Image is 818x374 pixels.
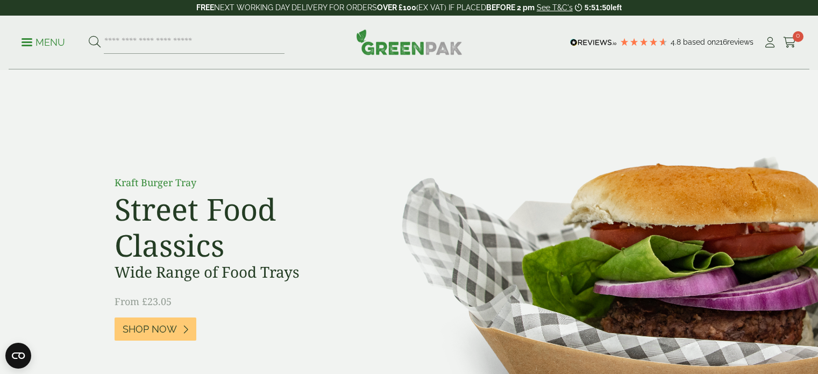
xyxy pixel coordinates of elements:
span: 5:51:50 [585,3,610,12]
span: From £23.05 [115,295,172,308]
img: GreenPak Supplies [356,29,463,55]
h3: Wide Range of Food Trays [115,263,357,281]
a: See T&C's [537,3,573,12]
p: Menu [22,36,65,49]
button: Open CMP widget [5,343,31,369]
i: Cart [783,37,796,48]
div: 4.79 Stars [620,37,668,47]
a: Menu [22,36,65,47]
a: 0 [783,34,796,51]
p: Kraft Burger Tray [115,175,357,190]
i: My Account [763,37,777,48]
strong: FREE [196,3,214,12]
h2: Street Food Classics [115,191,357,263]
span: 0 [793,31,803,42]
span: left [610,3,622,12]
span: Based on [683,38,716,46]
span: reviews [727,38,753,46]
span: 4.8 [671,38,683,46]
a: Shop Now [115,317,196,341]
strong: BEFORE 2 pm [486,3,535,12]
strong: OVER £100 [377,3,416,12]
span: 216 [716,38,727,46]
span: Shop Now [123,323,177,335]
img: REVIEWS.io [570,39,617,46]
